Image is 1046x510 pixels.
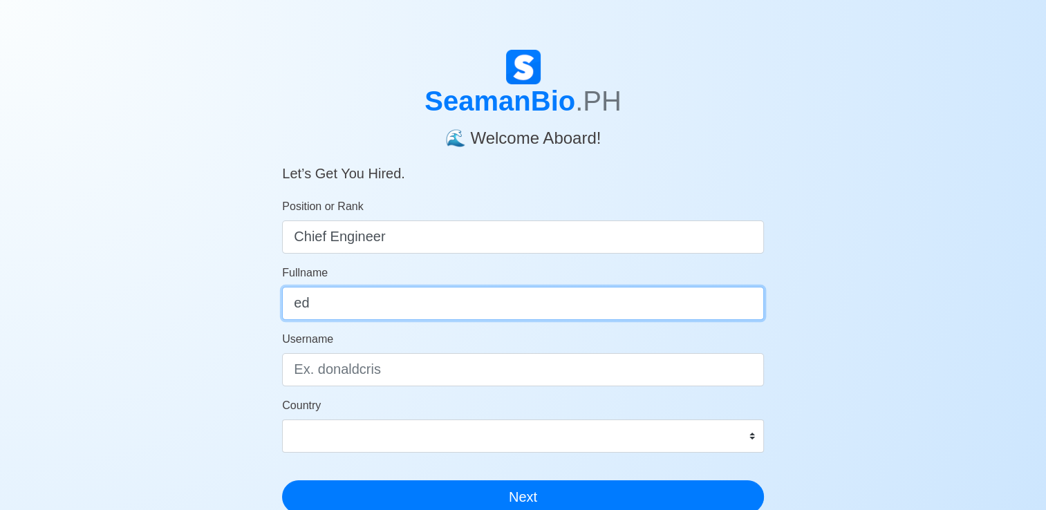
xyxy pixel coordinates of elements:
span: Username [282,333,333,345]
span: .PH [575,86,622,116]
input: Ex. donaldcris [282,353,764,386]
input: Your Fullname [282,287,764,320]
span: Position or Rank [282,200,363,212]
input: ex. 2nd Officer w/Master License [282,220,764,254]
h5: Let’s Get You Hired. [282,149,764,182]
h4: 🌊 Welcome Aboard! [282,117,764,149]
h1: SeamanBio [282,84,764,117]
img: Logo [506,50,541,84]
label: Country [282,397,321,414]
span: Fullname [282,267,328,278]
